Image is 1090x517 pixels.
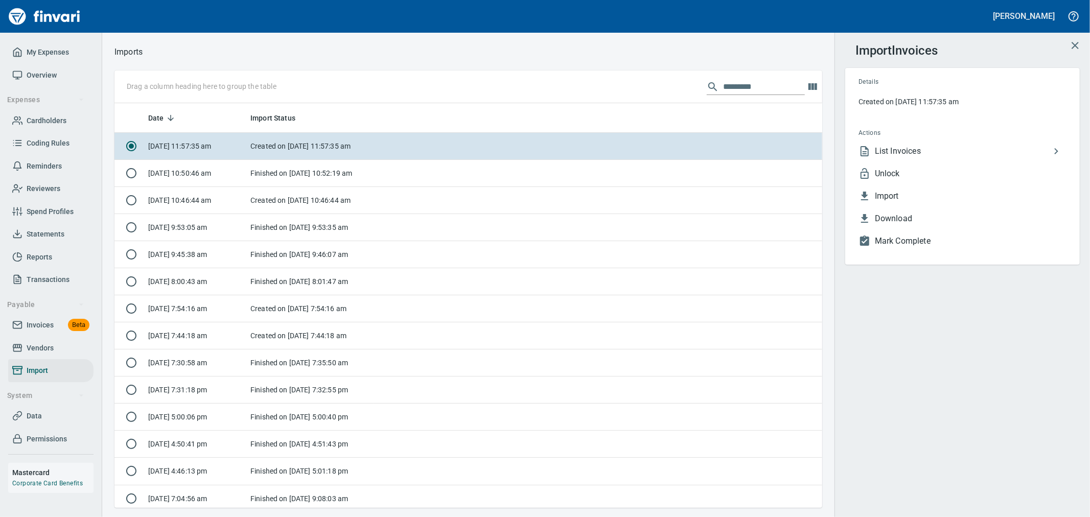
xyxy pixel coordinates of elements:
span: Transactions [27,273,69,286]
h6: Mastercard [12,467,94,478]
td: [DATE] 7:30:58 am [144,349,246,377]
td: Finished on [DATE] 10:52:19 am [246,160,374,187]
span: Coding Rules [27,137,69,150]
span: List Invoices [875,145,1050,157]
p: Created on [DATE] 11:57:35 am [850,97,1066,107]
td: Finished on [DATE] 8:01:47 am [246,268,374,295]
span: Beta [68,319,89,331]
td: Created on [DATE] 10:46:44 am [246,187,374,214]
td: Created on [DATE] 7:54:16 am [246,295,374,322]
h5: [PERSON_NAME] [993,11,1055,21]
span: Data [27,410,42,422]
a: Data [8,405,94,428]
td: Finished on [DATE] 9:46:07 am [246,241,374,268]
span: Unlock [875,168,1066,180]
span: Spend Profiles [27,205,74,218]
a: Reviewers [8,177,94,200]
td: Finished on [DATE] 9:08:03 am [246,485,374,512]
nav: breadcrumb [114,46,143,58]
td: Finished on [DATE] 5:01:18 pm [246,458,374,485]
span: Expenses [7,93,84,106]
button: Choose columns to display [805,79,820,95]
a: InvoicesBeta [8,314,94,337]
span: Reports [27,251,52,264]
td: [DATE] 7:31:18 pm [144,377,246,404]
td: Finished on [DATE] 7:35:50 am [246,349,374,377]
td: [DATE] 9:53:05 am [144,214,246,241]
a: Import [8,359,94,382]
button: System [3,386,88,405]
button: Payable [3,295,88,314]
td: Finished on [DATE] 5:00:40 pm [246,404,374,431]
td: [DATE] 7:04:56 am [144,485,246,512]
a: Statements [8,223,94,246]
td: [DATE] 4:46:13 pm [144,458,246,485]
td: Finished on [DATE] 9:53:35 am [246,214,374,241]
span: Overview [27,69,57,82]
p: Drag a column heading here to group the table [127,81,276,91]
a: My Expenses [8,41,94,64]
td: [DATE] 5:00:06 pm [144,404,246,431]
button: Expenses [3,90,88,109]
span: System [7,389,84,402]
a: Reminders [8,155,94,178]
span: Invoices [27,319,54,332]
td: [DATE] 10:50:46 am [144,160,246,187]
td: Finished on [DATE] 7:32:55 pm [246,377,374,404]
td: [DATE] 4:50:41 pm [144,431,246,458]
td: [DATE] 11:57:35 am [144,133,246,160]
span: Date [148,112,164,124]
button: [PERSON_NAME] [991,8,1057,24]
a: Reports [8,246,94,269]
span: Reviewers [27,182,60,195]
span: Mark Complete [875,235,1066,247]
td: Created on [DATE] 11:57:35 am [246,133,374,160]
a: Spend Profiles [8,200,94,223]
h3: Import Invoices [855,41,938,58]
a: Permissions [8,428,94,451]
button: Close import [1063,33,1087,58]
span: Actions [859,128,972,138]
span: Import Status [250,112,309,124]
td: Created on [DATE] 7:44:18 am [246,322,374,349]
a: Cardholders [8,109,94,132]
span: Import Status [250,112,295,124]
span: Details [859,77,971,87]
p: Imports [114,46,143,58]
span: Download [875,213,1066,225]
a: Coding Rules [8,132,94,155]
span: Payable [7,298,84,311]
span: Import [27,364,48,377]
a: Vendors [8,337,94,360]
span: Reminders [27,160,62,173]
a: Transactions [8,268,94,291]
td: [DATE] 8:00:43 am [144,268,246,295]
span: Statements [27,228,64,241]
td: [DATE] 7:44:18 am [144,322,246,349]
span: Permissions [27,433,67,445]
span: Date [148,112,177,124]
a: Overview [8,64,94,87]
span: Vendors [27,342,54,355]
span: Cardholders [27,114,66,127]
img: Finvari [6,4,83,29]
td: [DATE] 7:54:16 am [144,295,246,322]
td: [DATE] 10:46:44 am [144,187,246,214]
a: Corporate Card Benefits [12,480,83,487]
td: [DATE] 9:45:38 am [144,241,246,268]
td: Finished on [DATE] 4:51:43 pm [246,431,374,458]
span: Import [875,190,1066,202]
span: My Expenses [27,46,69,59]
